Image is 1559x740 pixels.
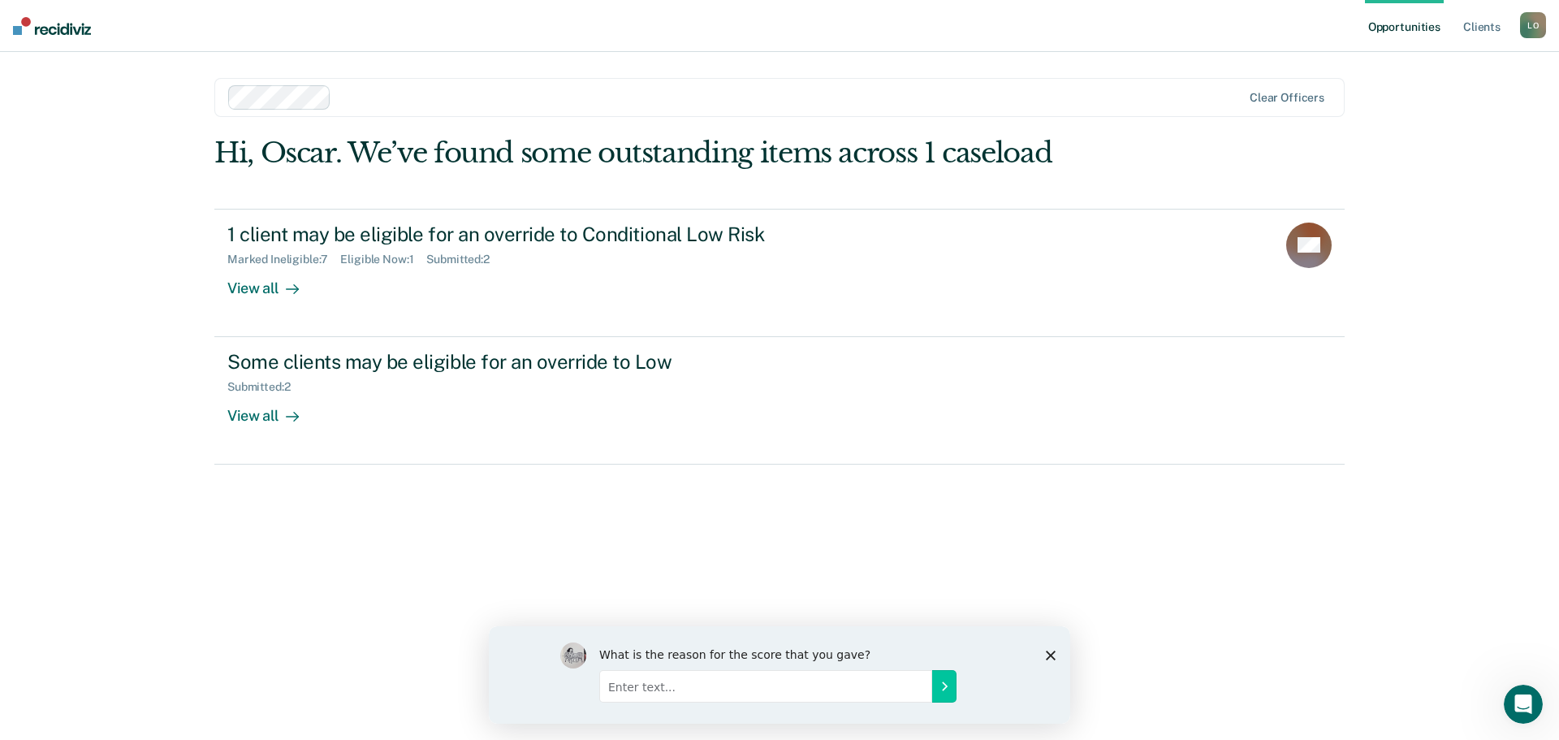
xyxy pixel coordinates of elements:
div: Some clients may be eligible for an override to Low [227,350,797,374]
div: Hi, Oscar. We’ve found some outstanding items across 1 caseload [214,136,1119,170]
div: Submitted : 2 [227,380,304,394]
div: Marked Ineligible : 7 [227,253,340,266]
div: Eligible Now : 1 [340,253,426,266]
div: L O [1520,12,1546,38]
div: Submitted : 2 [426,253,503,266]
a: 1 client may be eligible for an override to Conditional Low RiskMarked Ineligible:7Eligible Now:1... [214,209,1345,337]
a: Some clients may be eligible for an override to LowSubmitted:2View all [214,337,1345,465]
div: View all [227,394,318,426]
div: View all [227,266,318,297]
div: 1 client may be eligible for an override to Conditional Low Risk [227,223,797,246]
button: LO [1520,12,1546,38]
div: Clear officers [1250,91,1324,105]
img: Recidiviz [13,17,91,35]
iframe: Intercom live chat [1504,685,1543,724]
iframe: Survey by Kim from Recidiviz [489,626,1070,724]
